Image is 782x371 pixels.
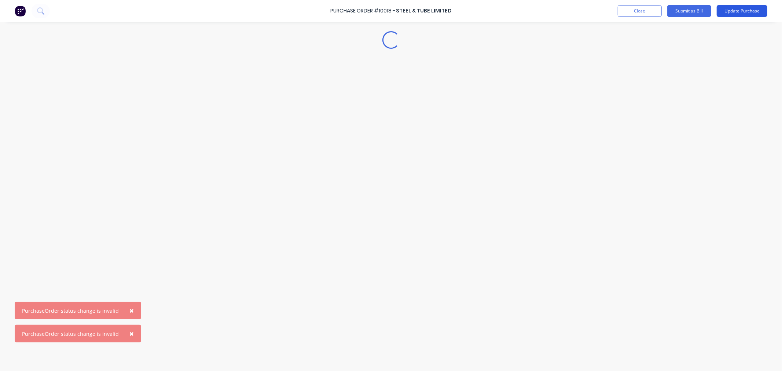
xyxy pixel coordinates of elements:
button: Close [122,302,141,319]
button: Update Purchase [717,5,767,17]
span: × [129,352,134,362]
div: PurchaseOrder status change is invalid [22,353,119,361]
div: Steel & Tube Limited [396,7,452,15]
div: Purchase Order #10018 - [330,7,395,15]
div: PurchaseOrder status change is invalid [22,330,119,338]
button: Close [122,325,141,342]
button: Close [618,5,662,17]
span: × [129,328,134,339]
button: Submit as Bill [667,5,711,17]
img: Factory [15,5,26,16]
span: × [129,305,134,316]
button: Close [122,348,141,366]
div: PurchaseOrder status change is invalid [22,307,119,315]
